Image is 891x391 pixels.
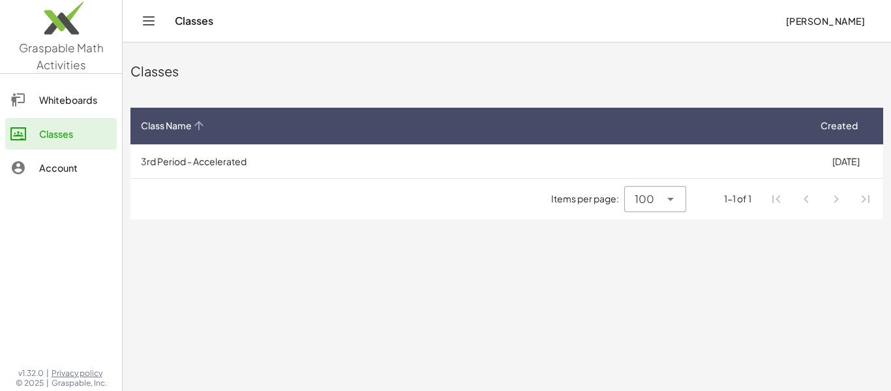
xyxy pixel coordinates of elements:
button: Toggle navigation [138,10,159,31]
a: Privacy policy [52,368,107,379]
span: Graspable Math Activities [19,40,104,72]
span: © 2025 [16,378,44,388]
div: Account [39,160,112,176]
nav: Pagination Navigation [762,184,881,214]
div: 1-1 of 1 [724,192,751,206]
a: Account [5,152,117,183]
span: Created [821,119,858,133]
span: Graspable, Inc. [52,378,107,388]
div: Classes [39,126,112,142]
span: | [46,368,49,379]
div: Classes [130,62,883,80]
button: [PERSON_NAME] [775,9,875,33]
a: Whiteboards [5,84,117,116]
span: 100 [635,191,654,207]
span: v1.32.0 [18,368,44,379]
span: Items per page: [551,192,624,206]
td: 3rd Period - Accelerated [130,144,808,178]
span: | [46,378,49,388]
span: Class Name [141,119,192,133]
span: [PERSON_NAME] [785,15,865,27]
a: Classes [5,118,117,149]
td: [DATE] [808,144,883,178]
div: Whiteboards [39,92,112,108]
